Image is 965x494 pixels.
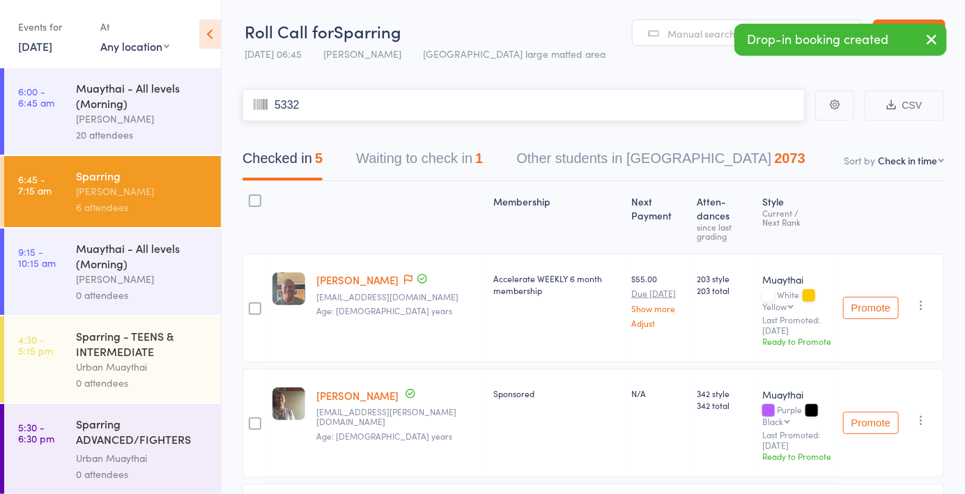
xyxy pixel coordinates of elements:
[697,284,751,296] span: 203 total
[242,144,323,180] button: Checked in5
[4,68,221,155] a: 6:00 -6:45 amMuaythai - All levels (Morning)[PERSON_NAME]20 attendees
[316,304,452,316] span: Age: [DEMOGRAPHIC_DATA] years
[323,47,401,61] span: [PERSON_NAME]
[4,316,221,403] a: 4:30 -5:15 pmSparring - TEENS & INTERMEDIATEUrban Muaythai0 attendees
[18,86,54,108] time: 6:00 - 6:45 am
[631,288,686,298] small: Due [DATE]
[631,304,686,313] a: Show more
[691,187,757,247] div: Atten­dances
[873,20,945,47] a: Exit roll call
[100,38,169,54] div: Any location
[423,47,605,61] span: [GEOGRAPHIC_DATA] large matted area
[667,26,735,40] span: Manual search
[272,387,305,420] img: image1609650264.png
[76,416,209,450] div: Sparring ADVANCED/FIGHTERS (Invite only)
[488,187,626,247] div: Membership
[4,156,221,227] a: 6:45 -7:15 amSparring[PERSON_NAME]6 attendees
[697,272,751,284] span: 203 style
[878,153,937,167] div: Check in time
[18,334,53,356] time: 4:30 - 5:15 pm
[475,150,483,166] div: 1
[18,173,52,196] time: 6:45 - 7:15 am
[76,287,209,303] div: 0 attendees
[76,359,209,375] div: Urban Muaythai
[762,450,832,462] div: Ready to Promote
[76,168,209,183] div: Sparring
[245,47,302,61] span: [DATE] 06:45
[865,91,944,121] button: CSV
[734,24,947,56] div: Drop-in booking created
[757,187,837,247] div: Style
[334,20,401,43] span: Sparring
[493,272,620,296] div: Accelerate WEEKLY 6 month membership
[356,144,483,180] button: Waiting to check in1
[18,246,56,268] time: 9:15 - 10:15 am
[76,466,209,482] div: 0 attendees
[762,335,832,347] div: Ready to Promote
[762,208,832,226] div: Current / Next Rank
[242,89,805,121] input: Scan member card
[18,422,54,444] time: 5:30 - 6:30 pm
[844,153,875,167] label: Sort by
[76,450,209,466] div: Urban Muaythai
[76,199,209,215] div: 6 attendees
[272,272,305,305] img: image1724022367.png
[245,20,334,43] span: Roll Call for
[762,272,832,286] div: Muaythai
[316,407,482,427] small: callum.garwood@live.com
[76,271,209,287] div: [PERSON_NAME]
[516,144,805,180] button: Other students in [GEOGRAPHIC_DATA]2073
[631,387,686,399] div: N/A
[4,404,221,494] a: 5:30 -6:30 pmSparring ADVANCED/FIGHTERS (Invite only)Urban Muaythai0 attendees
[762,290,832,311] div: White
[18,38,52,54] a: [DATE]
[762,430,832,450] small: Last Promoted: [DATE]
[316,272,399,287] a: [PERSON_NAME]
[316,430,452,442] span: Age: [DEMOGRAPHIC_DATA] years
[762,417,783,426] div: Black
[76,375,209,391] div: 0 attendees
[697,222,751,240] div: since last grading
[76,80,209,111] div: Muaythai - All levels (Morning)
[697,399,751,411] span: 342 total
[843,412,899,434] button: Promote
[631,318,686,327] a: Adjust
[762,302,787,311] div: Yellow
[762,315,832,335] small: Last Promoted: [DATE]
[4,229,221,315] a: 9:15 -10:15 amMuaythai - All levels (Morning)[PERSON_NAME]0 attendees
[76,183,209,199] div: [PERSON_NAME]
[315,150,323,166] div: 5
[631,272,686,327] div: $55.00
[493,387,620,399] div: Sponsored
[76,240,209,271] div: Muaythai - All levels (Morning)
[697,387,751,399] span: 342 style
[100,15,169,38] div: At
[76,111,209,127] div: [PERSON_NAME]
[76,127,209,143] div: 20 attendees
[316,292,482,302] small: drew@poolandspaonline.com.au
[626,187,692,247] div: Next Payment
[76,328,209,359] div: Sparring - TEENS & INTERMEDIATE
[762,405,832,426] div: Purple
[316,388,399,403] a: [PERSON_NAME]
[843,297,899,319] button: Promote
[774,150,805,166] div: 2073
[18,15,86,38] div: Events for
[762,387,832,401] div: Muaythai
